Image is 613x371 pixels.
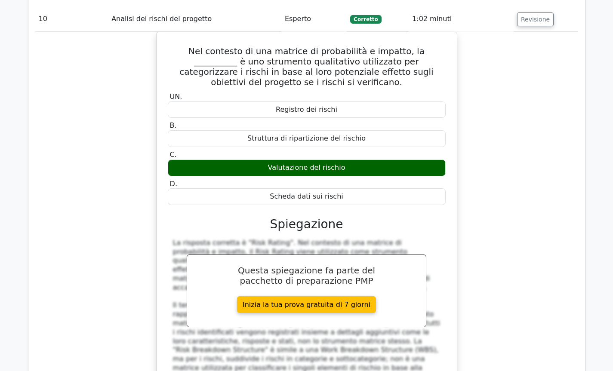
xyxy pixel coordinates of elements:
font: Revisione [521,16,550,23]
a: Inizia la tua prova gratuita di 7 giorni [237,296,376,313]
font: Esperto [285,15,311,23]
font: Valutazione del rischio [268,163,345,172]
font: Struttura di ripartizione del rischio [247,134,366,142]
font: Analisi dei rischi del progetto [111,15,212,23]
font: C. [170,150,177,159]
button: Revisione [517,12,554,26]
font: 10 [39,15,47,23]
font: B. [170,121,177,129]
font: Scheda dati sui rischi [270,192,343,200]
font: Registro dei rischi [276,105,337,113]
font: D. [170,180,177,188]
font: UN. [170,92,182,101]
font: Spiegazione [270,217,343,231]
font: La risposta corretta è "Risk Rating". Nel contesto di una matrice di probabilità e impatto, il Ri... [173,239,430,291]
font: 1:02 minuti [412,15,452,23]
font: Nel contesto di una matrice di probabilità e impatto, la __________ è uno strumento qualitativo u... [179,46,433,87]
font: Corretto [354,16,378,22]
